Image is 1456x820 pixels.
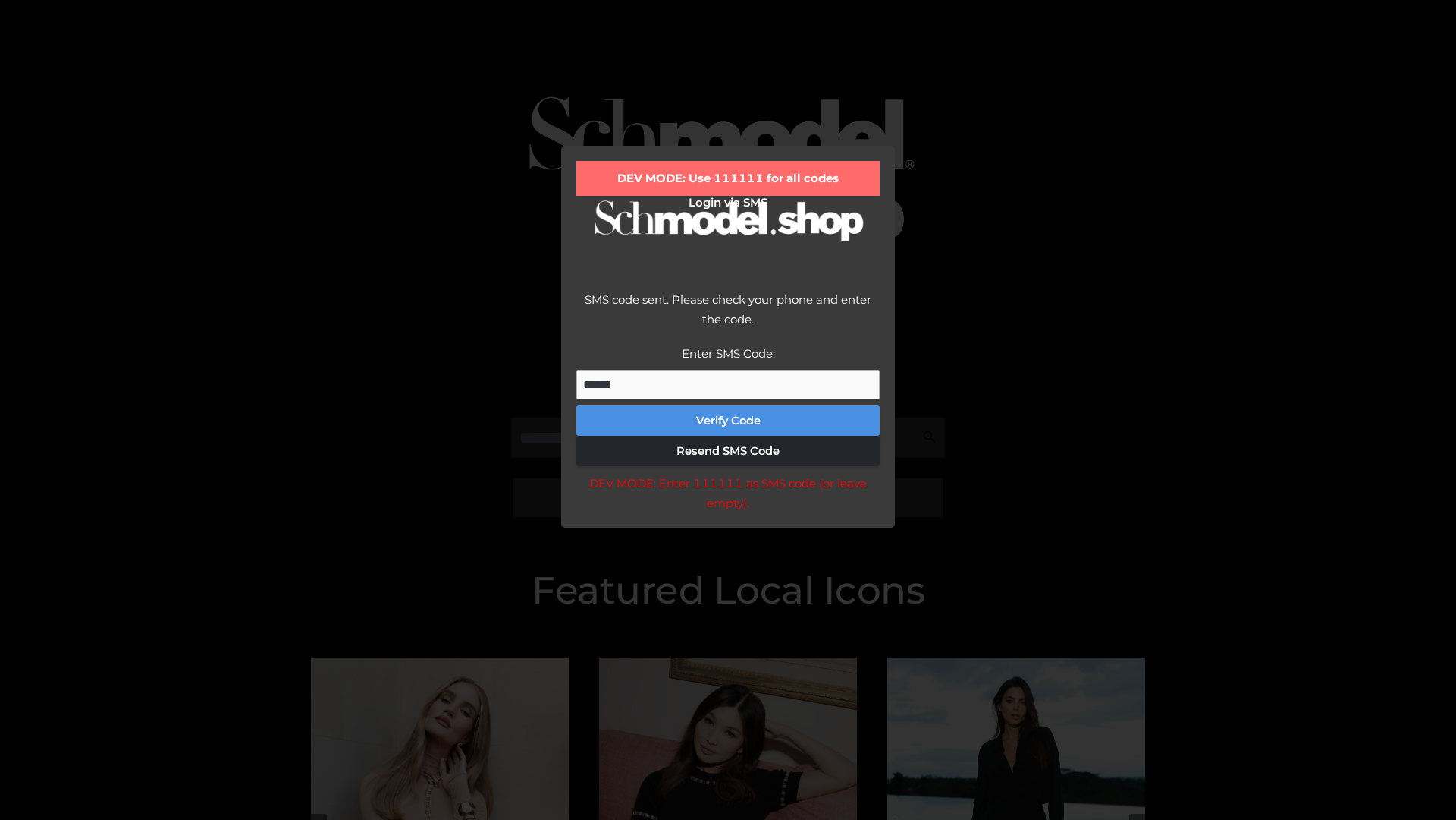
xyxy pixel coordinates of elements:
[576,436,880,466] button: Resend SMS Code
[682,346,775,361] label: Enter SMS Code:
[576,405,880,436] button: Verify Code
[576,161,880,196] div: DEV MODE: Use 111111 for all codes
[576,290,880,344] div: SMS code sent. Please check your phone and enter the code.
[576,474,880,512] div: DEV MODE: Enter 111111 as SMS code (or leave empty).
[576,196,880,210] h2: Login via SMS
